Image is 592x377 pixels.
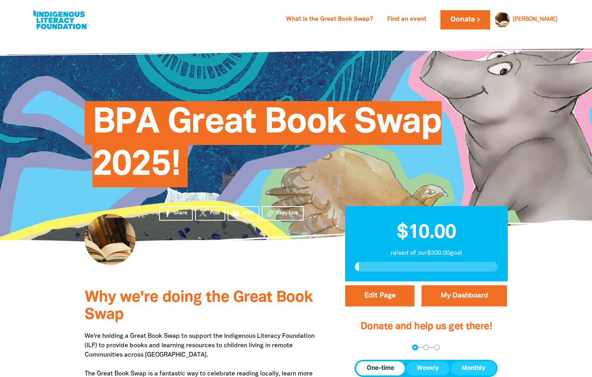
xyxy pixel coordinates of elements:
span: Donate and help us get there! [360,322,492,331]
span: Share [174,210,187,217]
span: Email [242,210,254,217]
a: Share [159,206,193,221]
a: emailEmail [228,206,260,221]
div: Donation frequency [355,360,498,377]
span: $10.00 [397,224,456,242]
a: Donate [440,10,490,29]
button: Weekly [406,361,449,375]
span: Copy Link [277,210,298,217]
a: My Dashboard [422,285,507,306]
span: Monthly [462,364,485,373]
p: raised of our $300.00 goal [355,248,498,258]
span: BPA Great Book Swap 2025! [92,107,442,187]
a: Post [195,206,225,221]
a: Find an event [382,13,431,26]
span: One-time [367,364,394,373]
button: Edit Page [345,285,415,306]
button: Navigate to step 2 of 3 to enter your details [423,344,429,350]
span: Post [210,210,220,217]
button: Navigate to step 1 of 3 to enter your donation amount [412,344,418,350]
a: What is the Great Book Swap? [281,13,378,26]
button: Navigate to step 3 of 3 to enter your payment details [434,344,440,350]
span: Weekly [417,364,439,373]
button: One-time [356,361,405,375]
button: Monthly [451,361,496,375]
i: email [232,209,240,217]
button: Copy Link [262,206,304,221]
span: Why we're doing the Great Book Swap [85,290,313,322]
a: [PERSON_NAME] [513,17,558,22]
